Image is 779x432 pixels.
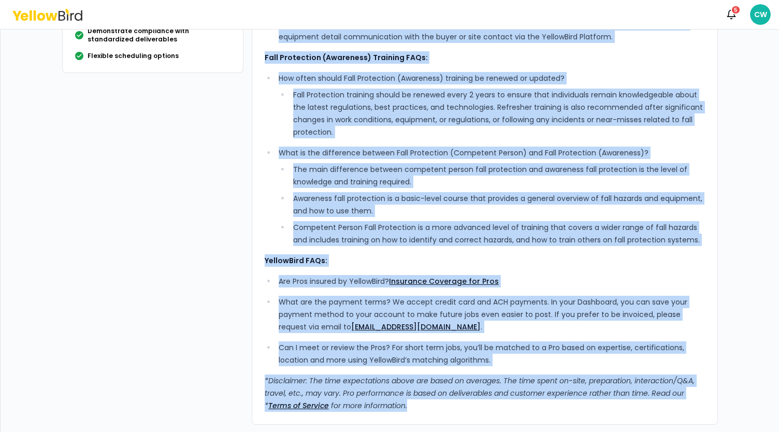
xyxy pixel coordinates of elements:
a: [EMAIL_ADDRESS][DOMAIN_NAME] [351,322,481,332]
p: Competent Person Fall Protection is a more advanced level of training that covers a wider range o... [293,221,704,246]
strong: YellowBird FAQs: [265,255,327,266]
p: Flexible scheduling options [88,52,179,60]
em: for more information. [331,400,407,411]
strong: Fall Protection (Awareness) Training FAQs: [265,52,428,63]
a: Terms of Service [268,400,329,411]
p: What are the payment terms? We accept credit card and ACH payments. In your Dashboard, you can sa... [279,296,704,333]
button: 5 [721,4,742,25]
p: How often should Fall Protection (Awareness) training be renewed or updated? [279,72,704,84]
p: Can I meet or review the Pros? For short term jobs, you’ll be matched to a Pro based on expertise... [279,341,704,366]
li: Fall Protection training should be renewed every 2 years to ensure that individuals remain knowle... [290,89,704,138]
span: CW [750,4,771,25]
em: *Disclaimer: The time expectations above are based on averages. The time spent on-site, preparati... [265,376,695,411]
p: Are Pros insured by YellowBird? [279,275,704,287]
p: Demonstrate compliance with standardized deliverables [88,27,230,44]
p: What is the difference between Fall Protection (Competent Person) and Fall Protection (Awareness)? [279,147,704,159]
p: YellowBird Trainer Interaction Time: Various Q&A, expectation of process, timing, needs, and (if ... [279,18,704,43]
a: Insurance Coverage for Pros [389,276,499,286]
div: 5 [731,5,741,15]
p: The main difference between competent person fall protection and awareness fall protection is the... [293,163,704,188]
p: Awareness fall protection is a basic-level course that provides a general overview of fall hazard... [293,192,704,217]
